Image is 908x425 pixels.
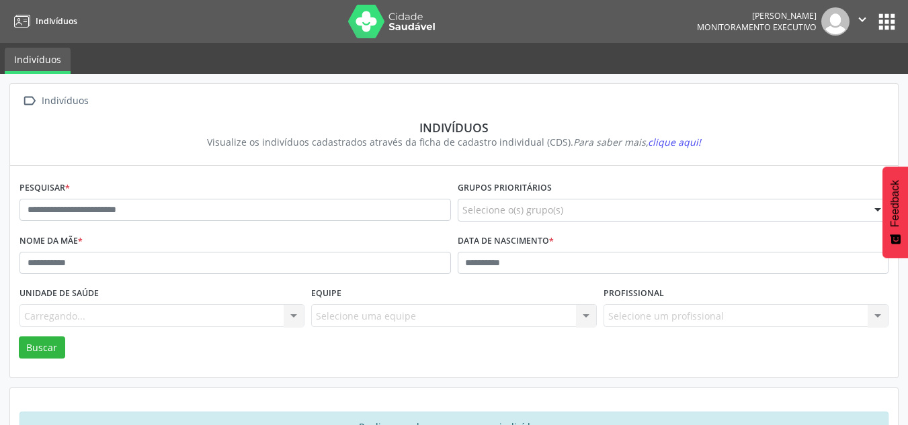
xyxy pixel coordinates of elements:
div: Indivíduos [29,120,879,135]
img: img [821,7,850,36]
label: Data de nascimento [458,231,554,252]
i: Para saber mais, [573,136,701,148]
a: Indivíduos [5,48,71,74]
button: Buscar [19,336,65,359]
label: Equipe [311,283,341,304]
i:  [855,12,870,27]
span: Feedback [889,180,901,227]
div: [PERSON_NAME] [697,10,817,21]
button:  [850,7,875,36]
label: Nome da mãe [19,231,83,252]
span: Indivíduos [36,15,77,27]
span: Monitoramento Executivo [697,21,817,33]
label: Profissional [604,283,664,304]
div: Visualize os indivíduos cadastrados através da ficha de cadastro individual (CDS). [29,135,879,149]
div: Indivíduos [39,91,91,111]
label: Pesquisar [19,178,70,199]
label: Unidade de saúde [19,283,99,304]
span: Selecione o(s) grupo(s) [462,203,563,217]
button: Feedback - Mostrar pesquisa [882,167,908,258]
label: Grupos prioritários [458,178,552,199]
a:  Indivíduos [19,91,91,111]
button: apps [875,10,899,34]
i:  [19,91,39,111]
span: clique aqui! [648,136,701,148]
a: Indivíduos [9,10,77,32]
